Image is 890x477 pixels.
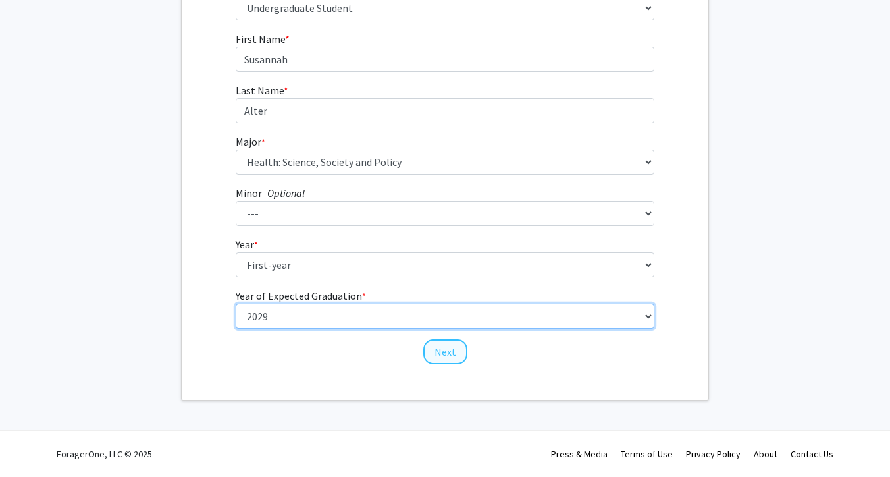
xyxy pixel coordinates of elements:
[262,186,305,200] i: - Optional
[236,32,285,45] span: First Name
[791,448,833,460] a: Contact Us
[686,448,741,460] a: Privacy Policy
[236,237,258,252] label: Year
[236,185,305,201] label: Minor
[236,134,265,150] label: Major
[10,418,56,467] iframe: Chat
[551,448,608,460] a: Press & Media
[57,431,152,477] div: ForagerOne, LLC © 2025
[236,84,284,97] span: Last Name
[754,448,777,460] a: About
[236,288,366,304] label: Year of Expected Graduation
[423,339,467,364] button: Next
[621,448,673,460] a: Terms of Use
